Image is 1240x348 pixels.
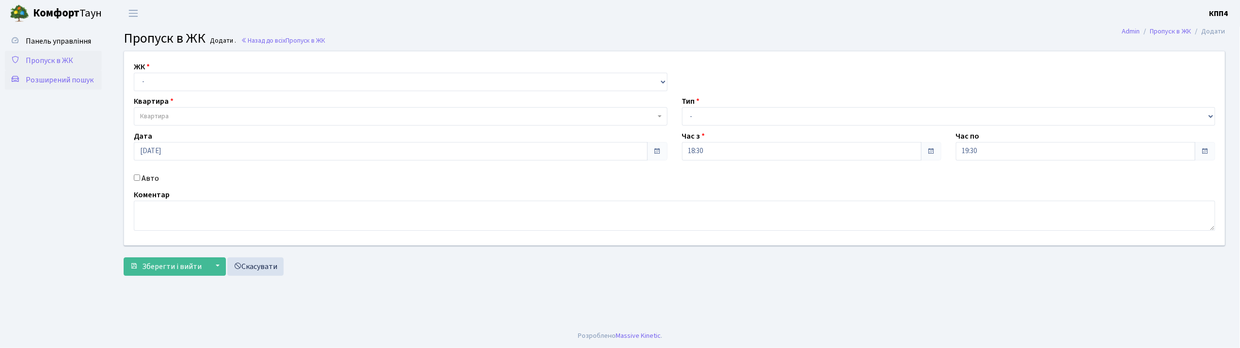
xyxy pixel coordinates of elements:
label: Час по [956,130,980,142]
label: Квартира [134,95,174,107]
label: Коментар [134,189,170,201]
div: Розроблено . [578,331,662,341]
span: Квартира [140,111,169,121]
span: Панель управління [26,36,91,47]
span: Пропуск в ЖК [286,36,325,45]
label: Авто [142,173,159,184]
a: Панель управління [5,32,102,51]
a: Massive Kinetic [616,331,661,341]
a: Розширений пошук [5,70,102,90]
span: Пропуск в ЖК [124,29,206,48]
a: Admin [1122,26,1140,36]
span: Розширений пошук [26,75,94,85]
b: Комфорт [33,5,79,21]
label: Тип [682,95,700,107]
a: Пропуск в ЖК [1150,26,1192,36]
small: Додати . [208,37,237,45]
a: Скасувати [227,257,284,276]
span: Зберегти і вийти [142,261,202,272]
button: Переключити навігацію [121,5,145,21]
li: Додати [1192,26,1225,37]
label: Час з [682,130,705,142]
a: КПП4 [1209,8,1228,19]
nav: breadcrumb [1108,21,1240,42]
label: Дата [134,130,152,142]
a: Назад до всіхПропуск в ЖК [241,36,325,45]
img: logo.png [10,4,29,23]
span: Пропуск в ЖК [26,55,73,66]
a: Пропуск в ЖК [5,51,102,70]
label: ЖК [134,61,150,73]
button: Зберегти і вийти [124,257,208,276]
span: Таун [33,5,102,22]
